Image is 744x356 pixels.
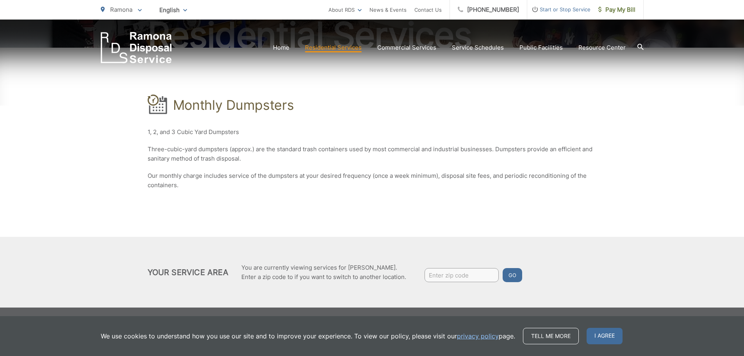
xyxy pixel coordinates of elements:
[241,263,406,282] p: You are currently viewing services for [PERSON_NAME]. Enter a zip code to if you want to switch t...
[305,43,362,52] a: Residential Services
[587,328,623,344] span: I agree
[101,331,515,341] p: We use cookies to understand how you use our site and to improve your experience. To view our pol...
[457,331,499,341] a: privacy policy
[328,5,362,14] a: About RDS
[148,127,597,137] p: 1, 2, and 3 Cubic Yard Dumpsters
[523,328,579,344] a: Tell me more
[519,43,563,52] a: Public Facilities
[503,268,522,282] button: Go
[273,43,289,52] a: Home
[153,3,193,17] span: English
[452,43,504,52] a: Service Schedules
[369,5,407,14] a: News & Events
[110,6,132,13] span: Ramona
[101,32,172,63] a: EDCD logo. Return to the homepage.
[414,5,442,14] a: Contact Us
[377,43,436,52] a: Commercial Services
[148,268,228,277] h2: Your Service Area
[148,171,597,190] p: Our monthly charge includes service of the dumpsters at your desired frequency (once a week minim...
[173,97,294,113] h1: Monthly Dumpsters
[425,268,499,282] input: Enter zip code
[148,145,597,163] p: Three-cubic-yard dumpsters (approx.) are the standard trash containers used by most commercial an...
[598,5,635,14] span: Pay My Bill
[578,43,626,52] a: Resource Center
